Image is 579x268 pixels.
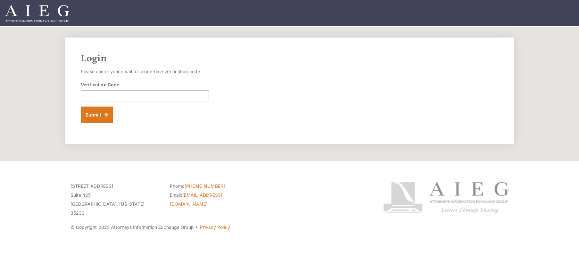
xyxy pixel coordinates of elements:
img: Attorneys Information Exchange Group logo [383,182,509,213]
a: [EMAIL_ADDRESS][DOMAIN_NAME] [170,192,222,207]
p: Please check your email for a one-time verification code [81,67,209,76]
li: Email: [170,191,260,209]
a: [PHONE_NUMBER] [185,183,225,189]
h2: Login [81,53,499,65]
p: © Copyright 2025 Attorneys Information Exchange Group [70,223,359,232]
p: [STREET_ADDRESS] Suite 425 [GEOGRAPHIC_DATA], [US_STATE] 35233 [70,182,160,218]
label: Verification Code [81,81,120,88]
span: · [195,227,198,230]
li: Phone: [170,182,260,191]
button: Submit [81,107,113,123]
a: Privacy Policy [200,224,230,230]
img: Attorneys Information Exchange Group [5,5,69,22]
